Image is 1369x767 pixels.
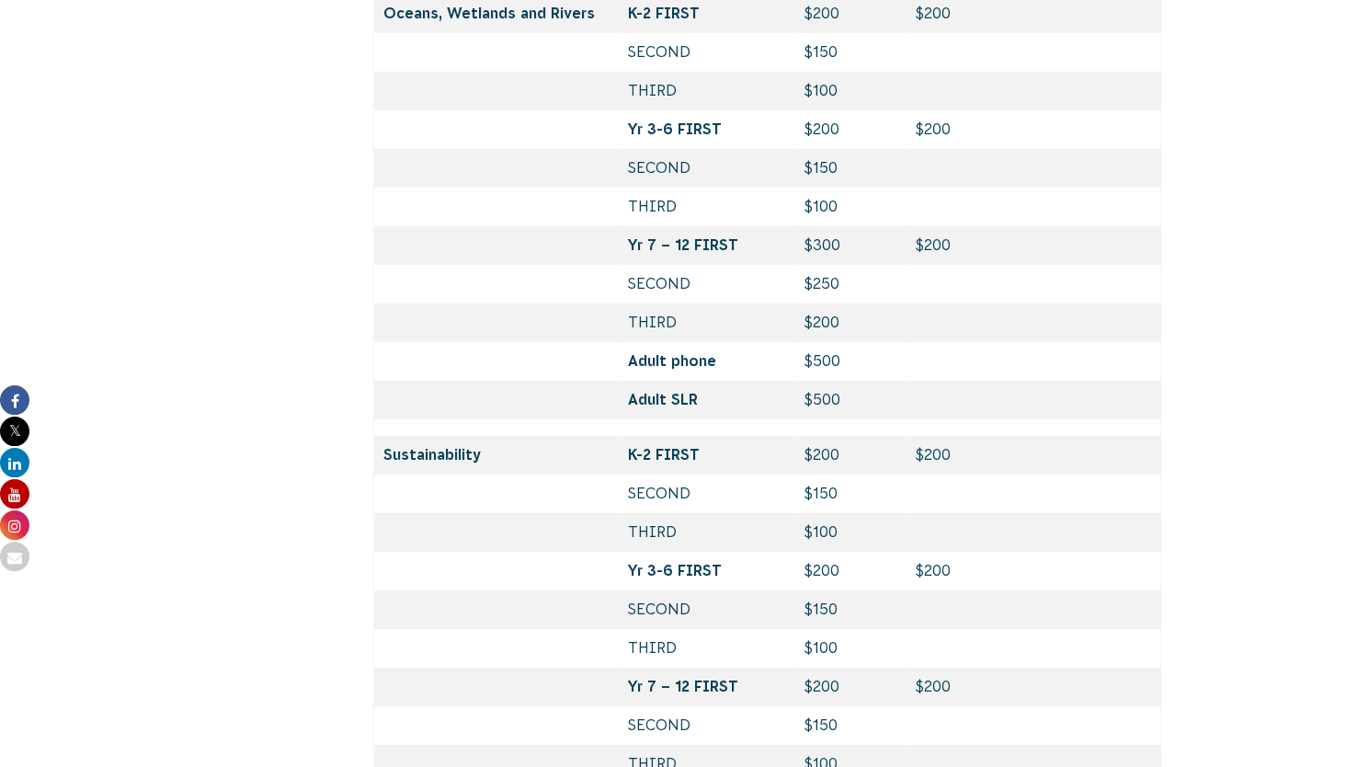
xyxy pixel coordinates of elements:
td: $100 [795,188,907,226]
td: $250 [795,265,907,303]
td: $200 [795,552,907,590]
td: $200 [907,226,1161,265]
td: $100 [795,72,907,110]
strong: Yr 7 – 12 FIRST [628,236,738,253]
td: THIRD [619,188,795,226]
td: $200 [907,552,1161,590]
td: $150 [795,149,907,188]
strong: K-2 FIRST [628,446,700,463]
td: $200 [907,110,1161,149]
td: $200 [907,668,1161,706]
td: SECOND [619,265,795,303]
td: SECOND [619,33,795,72]
td: $500 [795,342,907,381]
td: $200 [795,668,907,706]
strong: K-2 FIRST [628,5,700,21]
strong: Yr 7 – 12 FIRST [628,678,738,694]
td: $200 [795,436,907,475]
td: THIRD [619,303,795,342]
td: SECOND [619,590,795,629]
td: $100 [795,629,907,668]
td: $100 [795,513,907,552]
td: SECOND [619,475,795,513]
td: SECOND [619,149,795,188]
strong: Sustainability [383,446,481,463]
td: $150 [795,590,907,629]
td: THIRD [619,629,795,668]
td: $150 [795,33,907,72]
td: $200 [907,436,1161,475]
td: $500 [795,381,907,419]
strong: Oceans, Wetlands and Rivers [383,5,595,21]
td: $150 [795,475,907,513]
td: SECOND [619,706,795,745]
td: $200 [795,303,907,342]
strong: Adult SLR [628,391,698,407]
td: $200 [795,110,907,149]
td: THIRD [619,513,795,552]
strong: Adult phone [628,352,716,369]
td: $300 [795,226,907,265]
strong: Yr 3-6 FIRST [628,562,722,578]
td: THIRD [619,72,795,110]
strong: Yr 3-6 FIRST [628,120,722,137]
td: $150 [795,706,907,745]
